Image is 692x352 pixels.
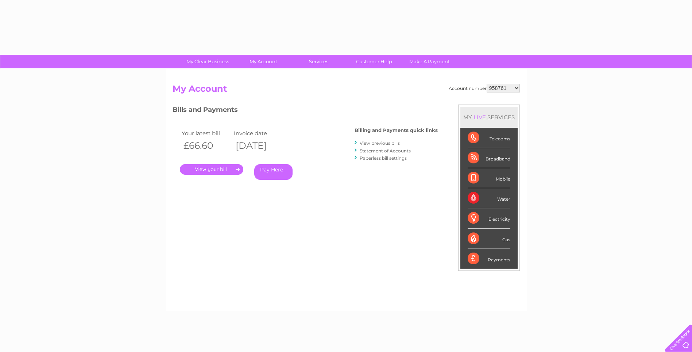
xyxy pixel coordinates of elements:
[232,128,285,138] td: Invoice date
[468,128,510,148] div: Telecoms
[232,138,285,153] th: [DATE]
[173,105,438,117] h3: Bills and Payments
[360,140,400,146] a: View previous bills
[173,84,520,98] h2: My Account
[180,128,232,138] td: Your latest bill
[468,229,510,249] div: Gas
[233,55,293,68] a: My Account
[399,55,460,68] a: Make A Payment
[344,55,404,68] a: Customer Help
[468,168,510,188] div: Mobile
[289,55,349,68] a: Services
[468,249,510,269] div: Payments
[180,138,232,153] th: £66.60
[180,164,243,175] a: .
[468,148,510,168] div: Broadband
[460,107,518,128] div: MY SERVICES
[254,164,293,180] a: Pay Here
[468,188,510,208] div: Water
[360,148,411,154] a: Statement of Accounts
[472,114,487,121] div: LIVE
[360,155,407,161] a: Paperless bill settings
[178,55,238,68] a: My Clear Business
[355,128,438,133] h4: Billing and Payments quick links
[468,208,510,228] div: Electricity
[449,84,520,92] div: Account number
